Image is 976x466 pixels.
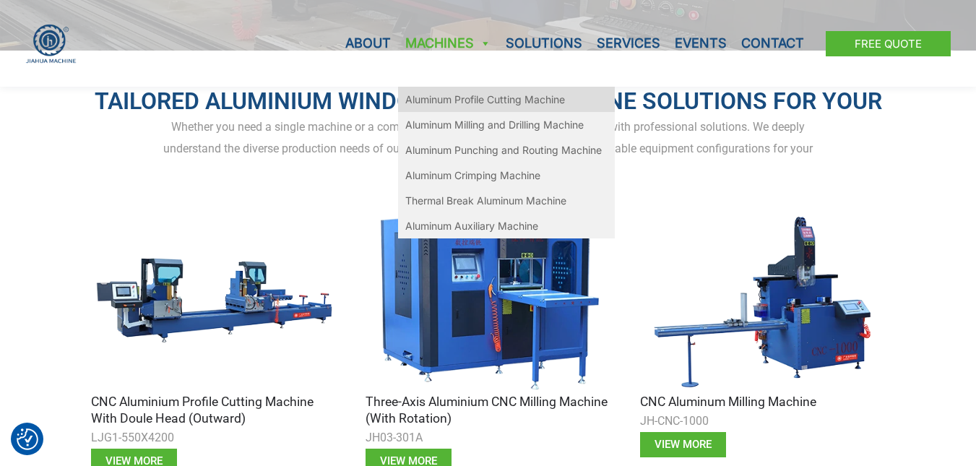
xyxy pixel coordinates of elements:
a: Aluminum Crimping Machine [398,163,615,188]
div: JH03-301A [366,427,611,449]
a: Aluminum Punching and Routing Machine [398,137,615,163]
div: Whether you need a single machine or a complete production line, we can provide you with professi... [77,116,900,181]
h3: Three-axis Aluminium CNC Milling Machine (with Rotation) [366,394,611,427]
img: aluminium window making machine 3 [640,210,886,394]
div: LJG1-550X4200 [91,427,337,449]
h3: CNC Aluminium Profile Cutting Machine with Doule Head (Outward) [91,394,337,427]
a: Free Quote [826,31,951,56]
h2: Tailored Aluminium Window Making Machine Solutions for Your [77,87,900,117]
a: Aluminum Auxiliary Machine [398,213,615,238]
a: View more [640,432,726,457]
a: Aluminum Profile Cutting Machine [398,87,615,112]
h3: CNC Aluminum Milling Machine [640,394,886,410]
button: Consent Preferences [17,428,38,450]
img: Revisit consent button [17,428,38,450]
img: aluminium window making machine 1 [91,210,337,394]
a: Aluminum Milling and Drilling Machine [398,112,615,137]
img: JH Aluminium Window & Door Processing Machines [25,24,77,64]
div: JH-CNC-1000 [640,410,886,432]
a: Thermal Break Aluminum Machine [398,188,615,213]
img: aluminium window making machine 2 [366,210,611,394]
span: View more [655,439,712,450]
